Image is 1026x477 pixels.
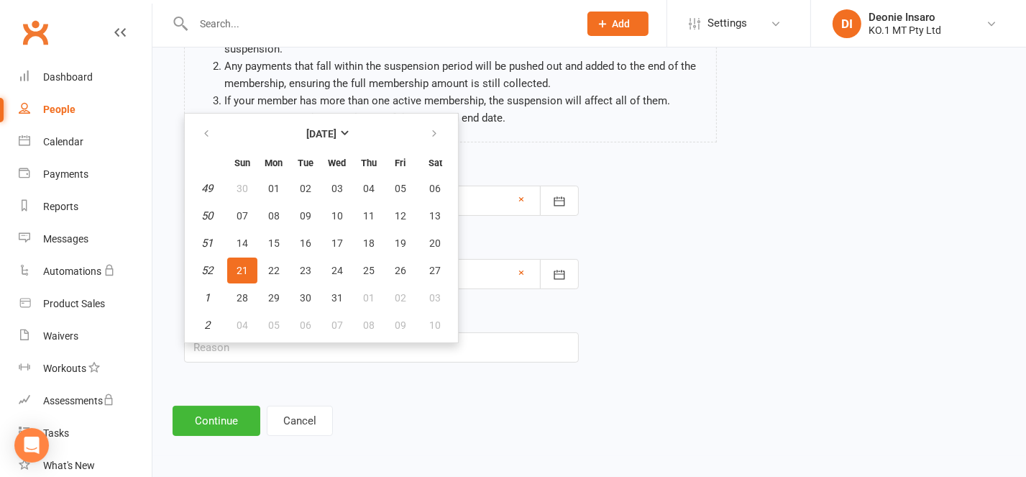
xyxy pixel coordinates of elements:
[363,237,375,249] span: 18
[43,265,101,277] div: Automations
[227,230,257,256] button: 14
[322,203,352,229] button: 10
[43,298,105,309] div: Product Sales
[707,7,747,40] span: Settings
[205,291,211,304] em: 1
[259,230,289,256] button: 15
[430,183,441,194] span: 06
[300,265,311,276] span: 23
[17,14,53,50] a: Clubworx
[259,285,289,311] button: 29
[202,209,214,222] em: 50
[417,230,454,256] button: 20
[202,264,214,277] em: 52
[237,319,248,331] span: 04
[43,395,114,406] div: Assessments
[234,158,250,168] small: Sunday
[363,319,375,331] span: 08
[430,210,441,222] span: 13
[385,230,416,256] button: 19
[19,320,152,353] a: Waivers
[519,191,525,208] a: ×
[19,417,152,450] a: Tasks
[43,136,83,147] div: Calendar
[417,203,454,229] button: 13
[395,319,406,331] span: 09
[385,258,416,283] button: 26
[19,385,152,417] a: Assessments
[300,183,311,194] span: 02
[322,285,352,311] button: 31
[19,353,152,385] a: Workouts
[19,191,152,223] a: Reports
[430,292,441,304] span: 03
[184,332,579,363] input: Reason
[322,176,352,201] button: 03
[430,237,441,249] span: 20
[363,210,375,222] span: 11
[331,183,343,194] span: 03
[259,203,289,229] button: 08
[300,210,311,222] span: 09
[259,258,289,283] button: 22
[587,12,649,36] button: Add
[227,258,257,283] button: 21
[224,109,705,127] li: Suspension periods are inclusive of the start and end date.
[202,182,214,195] em: 49
[14,428,49,463] div: Open Intercom Messenger
[869,11,941,24] div: Deonie Insaro
[43,201,78,212] div: Reports
[430,319,441,331] span: 10
[331,319,343,331] span: 07
[331,265,343,276] span: 24
[395,183,406,194] span: 05
[43,460,95,471] div: What's New
[613,18,631,29] span: Add
[237,265,248,276] span: 21
[205,319,211,332] em: 2
[417,176,454,201] button: 06
[19,94,152,126] a: People
[237,292,248,304] span: 28
[227,176,257,201] button: 30
[354,258,384,283] button: 25
[417,285,454,311] button: 03
[43,168,88,180] div: Payments
[519,264,525,281] a: ×
[268,319,280,331] span: 05
[300,237,311,249] span: 16
[363,183,375,194] span: 04
[189,14,569,34] input: Search...
[43,427,69,439] div: Tasks
[300,292,311,304] span: 30
[173,406,260,436] button: Continue
[290,285,321,311] button: 30
[268,210,280,222] span: 08
[430,265,441,276] span: 27
[43,363,86,374] div: Workouts
[267,406,333,436] button: Cancel
[300,319,311,331] span: 06
[354,176,384,201] button: 04
[869,24,941,37] div: KO.1 MT Pty Ltd
[331,237,343,249] span: 17
[290,312,321,338] button: 06
[833,9,861,38] div: DI
[19,255,152,288] a: Automations
[385,312,416,338] button: 09
[290,203,321,229] button: 09
[385,176,416,201] button: 05
[385,203,416,229] button: 12
[363,265,375,276] span: 25
[429,158,442,168] small: Saturday
[395,158,406,168] small: Friday
[19,223,152,255] a: Messages
[290,176,321,201] button: 02
[395,292,406,304] span: 02
[265,158,283,168] small: Monday
[363,292,375,304] span: 01
[237,183,248,194] span: 30
[227,203,257,229] button: 07
[202,237,214,250] em: 51
[361,158,377,168] small: Thursday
